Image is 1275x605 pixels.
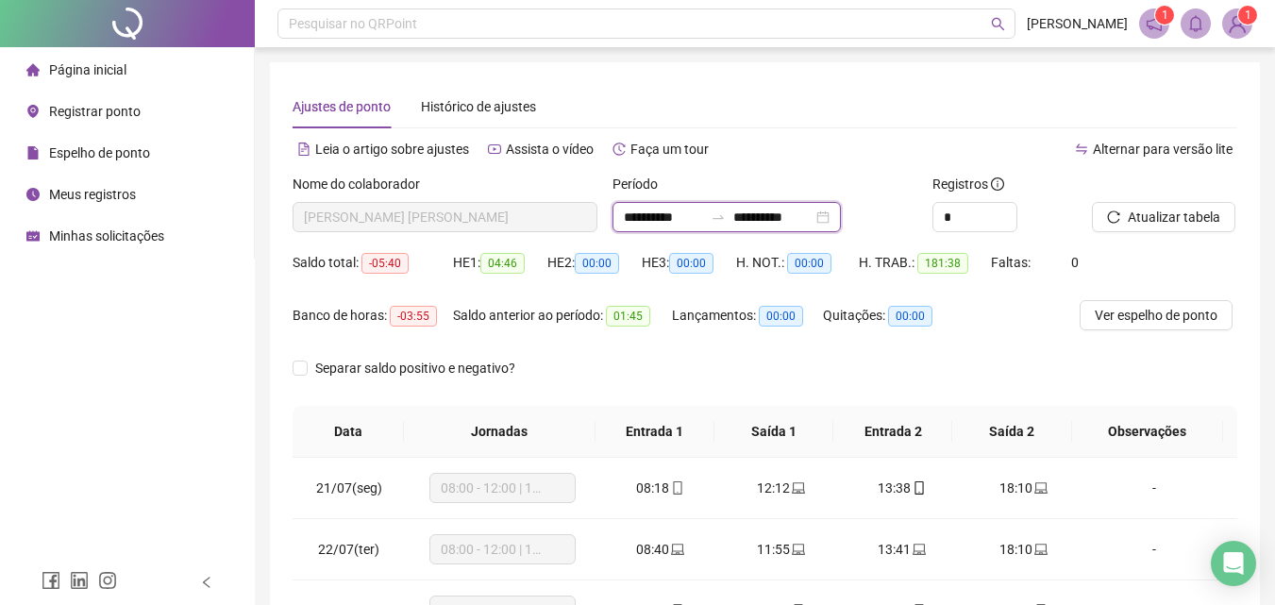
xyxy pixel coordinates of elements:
[1155,6,1174,25] sup: 1
[304,203,586,231] span: RAFAEL BAHIA DANTAS DE SOUZA
[318,542,379,557] span: 22/07(ter)
[669,543,684,556] span: laptop
[714,406,833,458] th: Saída 1
[1128,207,1220,227] span: Atualizar tabela
[978,478,1068,498] div: 18:10
[615,478,706,498] div: 08:18
[441,535,564,563] span: 08:00 - 12:00 | 13:30 - 18:00
[991,255,1033,270] span: Faltas:
[630,142,709,157] span: Faça um tour
[421,99,536,114] span: Histórico de ajustes
[200,576,213,589] span: left
[506,142,594,157] span: Assista o vídeo
[669,481,684,495] span: mobile
[441,474,564,502] span: 08:00 - 12:00 | 13:30 - 18:00
[547,252,642,274] div: HE 2:
[736,539,827,560] div: 11:55
[1032,543,1048,556] span: laptop
[857,478,948,498] div: 13:38
[911,543,926,556] span: laptop
[917,253,968,274] span: 181:38
[404,406,596,458] th: Jornadas
[1107,210,1120,224] span: reload
[293,99,391,114] span: Ajustes de ponto
[315,142,469,157] span: Leia o artigo sobre ajustes
[991,17,1005,31] span: search
[308,358,523,378] span: Separar saldo positivo e negativo?
[711,210,726,225] span: swap-right
[575,253,619,274] span: 00:00
[293,406,404,458] th: Data
[790,481,805,495] span: laptop
[1032,481,1048,495] span: laptop
[642,252,736,274] div: HE 3:
[453,305,672,327] div: Saldo anterior ao período:
[390,306,437,327] span: -03:55
[98,571,117,590] span: instagram
[833,406,952,458] th: Entrada 2
[1223,9,1251,38] img: 81650
[1027,13,1128,34] span: [PERSON_NAME]
[26,229,40,243] span: schedule
[672,305,823,327] div: Lançamentos:
[1187,15,1204,32] span: bell
[859,252,991,274] div: H. TRAB.:
[1072,406,1223,458] th: Observações
[1238,6,1257,25] sup: Atualize o seu contato no menu Meus Dados
[1211,541,1256,586] div: Open Intercom Messenger
[293,305,453,327] div: Banco de horas:
[932,174,1004,194] span: Registros
[1146,15,1163,32] span: notification
[978,539,1068,560] div: 18:10
[759,306,803,327] span: 00:00
[453,252,547,274] div: HE 1:
[991,177,1004,191] span: info-circle
[361,253,409,274] span: -05:40
[606,306,650,327] span: 01:45
[790,543,805,556] span: laptop
[70,571,89,590] span: linkedin
[1095,305,1217,326] span: Ver espelho de ponto
[49,187,136,202] span: Meus registros
[857,539,948,560] div: 13:41
[297,143,310,156] span: file-text
[293,252,453,274] div: Saldo total:
[1092,202,1235,232] button: Atualizar tabela
[596,406,714,458] th: Entrada 1
[480,253,525,274] span: 04:46
[293,174,432,194] label: Nome do colaborador
[49,228,164,244] span: Minhas solicitações
[911,481,926,495] span: mobile
[26,105,40,118] span: environment
[488,143,501,156] span: youtube
[952,406,1071,458] th: Saída 2
[49,145,150,160] span: Espelho de ponto
[26,63,40,76] span: home
[316,480,382,496] span: 21/07(seg)
[26,146,40,160] span: file
[823,305,955,327] div: Quitações:
[1099,539,1210,560] div: -
[736,252,859,274] div: H. NOT.:
[1075,143,1088,156] span: swap
[669,253,713,274] span: 00:00
[888,306,932,327] span: 00:00
[711,210,726,225] span: to
[1080,300,1233,330] button: Ver espelho de ponto
[615,539,706,560] div: 08:40
[1245,8,1251,22] span: 1
[1087,421,1208,442] span: Observações
[787,253,831,274] span: 00:00
[49,104,141,119] span: Registrar ponto
[612,174,670,194] label: Período
[1071,255,1079,270] span: 0
[49,62,126,77] span: Página inicial
[612,143,626,156] span: history
[26,188,40,201] span: clock-circle
[736,478,827,498] div: 12:12
[1093,142,1233,157] span: Alternar para versão lite
[42,571,60,590] span: facebook
[1162,8,1168,22] span: 1
[1099,478,1210,498] div: -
